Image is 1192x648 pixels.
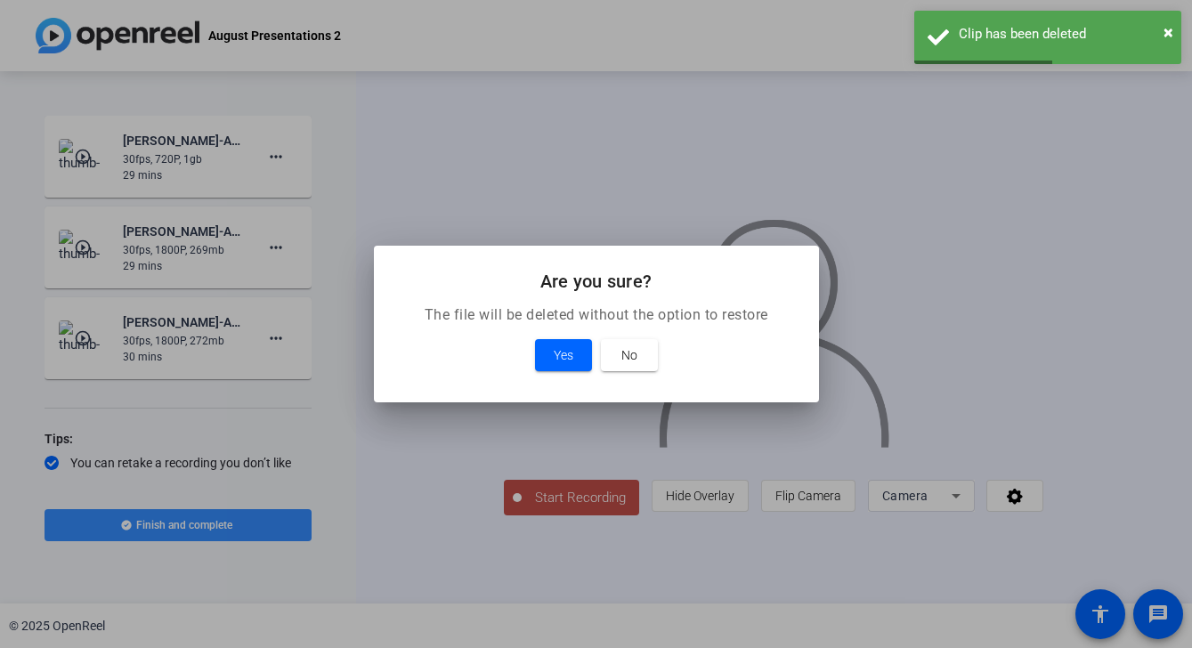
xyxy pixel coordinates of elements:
span: Yes [554,344,573,366]
button: Yes [535,339,592,371]
p: The file will be deleted without the option to restore [395,304,798,326]
span: × [1164,21,1173,43]
span: No [621,344,637,366]
button: Close [1164,19,1173,45]
div: Clip has been deleted [959,24,1168,45]
button: No [601,339,658,371]
h2: Are you sure? [395,267,798,296]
